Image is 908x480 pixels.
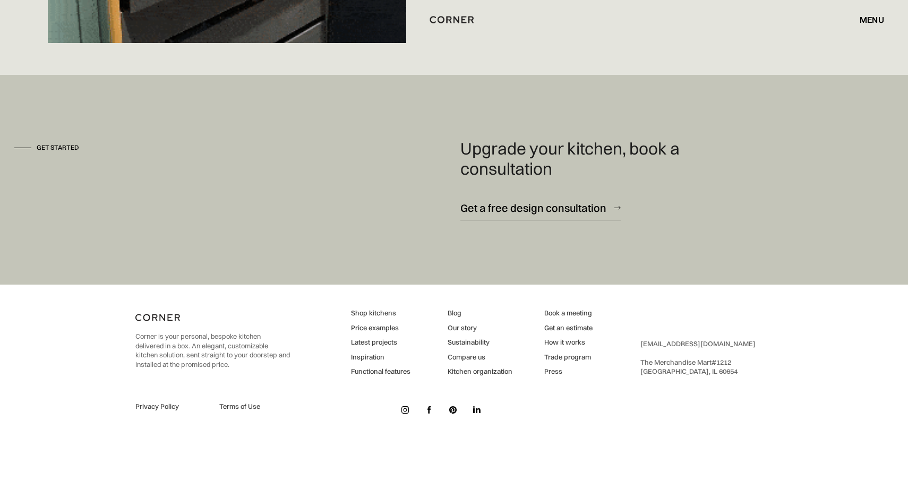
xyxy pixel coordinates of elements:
a: Get a free design consultation [460,195,621,221]
a: Our story [448,323,512,333]
a: How it works [544,338,593,347]
a: Get an estimate [544,323,593,333]
a: Inspiration [351,353,410,362]
div: Get started [37,143,79,152]
a: Price examples [351,323,410,333]
div: menu [849,11,884,29]
div: menu [860,15,884,24]
a: Press [544,367,593,376]
a: home [418,13,490,27]
a: Shop kitchens [351,308,410,318]
p: Corner is your personal, bespoke kitchen delivered in a box. An elegant, customizable kitchen sol... [135,332,290,369]
div: Get a free design consultation [460,201,606,215]
a: Book a meeting [544,308,593,318]
a: Compare us [448,353,512,362]
a: Trade program [544,353,593,362]
div: ‍ The Merchandise Mart #1212 ‍ [GEOGRAPHIC_DATA], IL 60654 [640,339,756,376]
h4: Upgrade your kitchen, book a consultation [460,139,755,179]
a: Privacy Policy [135,402,207,412]
a: Sustainability [448,338,512,347]
a: Terms of Use [219,402,290,412]
a: Latest projects [351,338,410,347]
a: Kitchen organization [448,367,512,376]
a: Blog [448,308,512,318]
a: [EMAIL_ADDRESS][DOMAIN_NAME] [640,339,756,348]
a: Functional features [351,367,410,376]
